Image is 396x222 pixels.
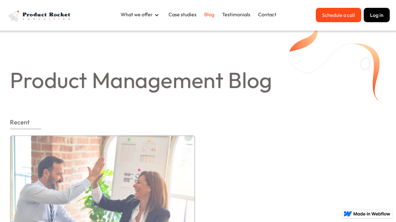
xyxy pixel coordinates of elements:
[165,8,200,21] a: Case studies
[6,8,74,24] a: home
[6,8,74,24] img: Product Rocket full light logo
[316,8,361,22] a: Schedule a call
[353,212,390,216] img: Made in Webflow
[201,8,217,21] a: Blog
[364,8,390,22] button: Log in
[255,8,279,21] a: Contact
[117,8,165,22] div: What we offer
[219,8,253,21] a: Testimonials
[121,11,153,18] div: What we offer
[10,53,323,106] h1: Product Management Blog
[10,119,41,129] h3: Recent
